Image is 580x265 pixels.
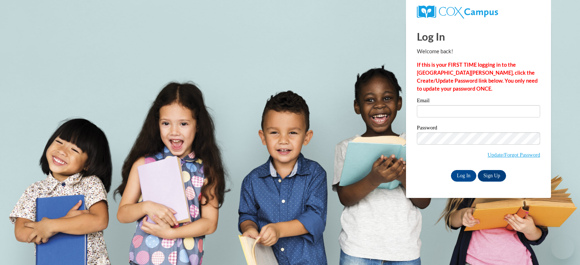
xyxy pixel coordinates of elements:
[551,236,574,259] iframe: Button to launch messaging window
[417,47,540,55] p: Welcome back!
[417,29,540,44] h1: Log In
[417,98,540,105] label: Email
[417,62,538,92] strong: If this is your FIRST TIME logging in to the [GEOGRAPHIC_DATA][PERSON_NAME], click the Create/Upd...
[478,170,506,182] a: Sign Up
[488,152,540,158] a: Update/Forgot Password
[417,125,540,132] label: Password
[417,5,540,18] a: COX Campus
[451,170,476,182] input: Log In
[417,5,498,18] img: COX Campus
